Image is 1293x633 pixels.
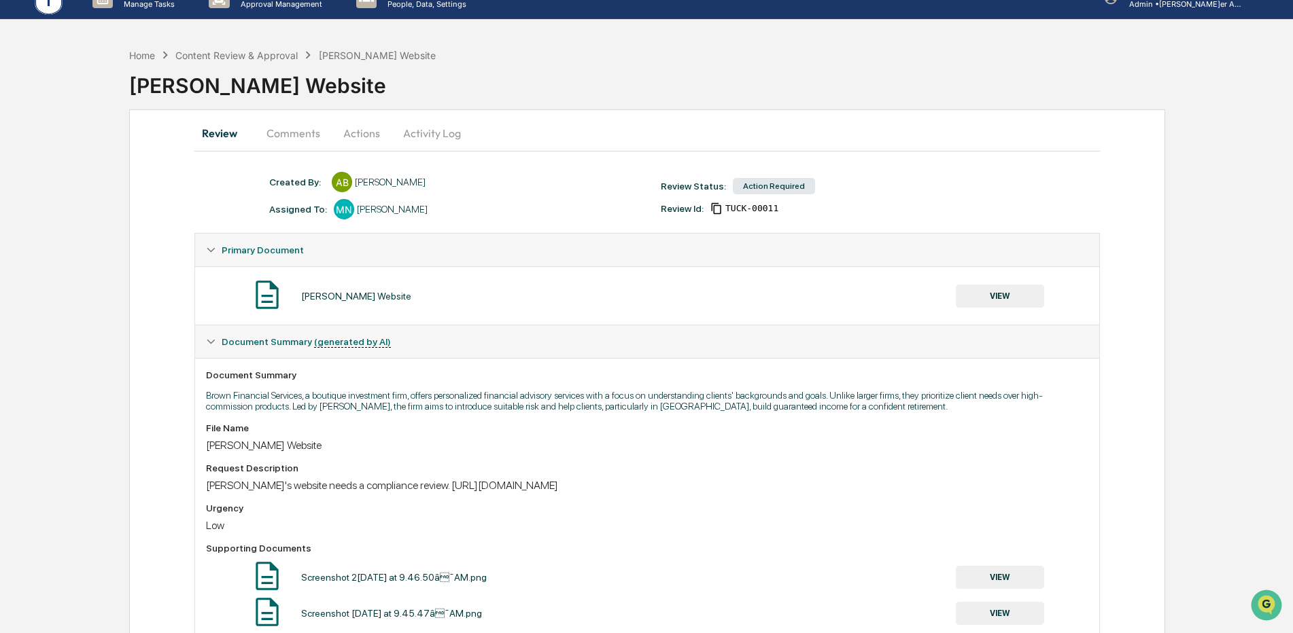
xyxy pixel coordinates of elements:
iframe: Open customer support [1249,588,1286,625]
div: File Name [206,422,1088,433]
div: Review Status: [661,181,726,192]
div: Review Id: [661,203,704,214]
img: Document Icon [250,559,284,593]
span: Attestations [112,171,169,185]
a: 🖐️Preclearance [8,166,93,190]
div: [PERSON_NAME] Website [319,50,436,61]
div: secondary tabs example [194,117,1099,149]
button: VIEW [956,285,1044,308]
button: VIEW [956,566,1044,589]
span: Primary Document [222,245,304,255]
div: Primary Document [195,266,1099,325]
a: 🗄️Attestations [93,166,174,190]
div: Document Summary [206,369,1088,380]
button: VIEW [956,602,1044,625]
button: Actions [331,117,392,149]
div: Primary Document [195,234,1099,266]
span: d9f6d62d-0d01-4e65-8bf0-0836ef2005bd [725,203,778,214]
div: Document Summary (generated by AI) [195,325,1099,358]
a: Powered byPylon [96,230,165,240]
div: Start new chat [46,104,223,117]
div: [PERSON_NAME] [357,204,428,215]
div: AB [332,172,352,192]
div: Request Description [206,463,1088,473]
button: Comments [256,117,331,149]
div: Screenshot 2[DATE] at 9.46.50â¯AM.png [301,572,487,583]
span: Document Summary [222,336,391,347]
div: 🔎 [14,198,24,209]
div: [PERSON_NAME]'s website needs a compliance review. [URL][DOMAIN_NAME] [206,479,1088,492]
div: Home [129,50,155,61]
div: MN [334,199,354,219]
div: [PERSON_NAME] Website [206,439,1088,452]
div: Action Required [733,178,815,194]
div: Urgency [206,503,1088,513]
div: 🗄️ [99,173,109,183]
div: Content Review & Approval [175,50,298,61]
div: [PERSON_NAME] [355,177,426,187]
p: Brown Financial Services, a boutique investment firm, offers personalized financial advisory serv... [206,390,1088,412]
div: 🖐️ [14,173,24,183]
div: We're available if you need us! [46,117,172,128]
a: 🔎Data Lookup [8,192,91,216]
div: Low [206,519,1088,532]
img: Document Icon [250,278,284,312]
button: Activity Log [392,117,472,149]
span: Preclearance [27,171,88,185]
div: Supporting Documents [206,543,1088,554]
div: [PERSON_NAME] Website [301,291,411,302]
div: [PERSON_NAME] Website [129,62,1293,98]
div: Screenshot [DATE] at 9.45.47â¯AM.png [301,608,482,619]
img: Document Icon [250,595,284,629]
div: Created By: ‎ ‎ [269,177,325,187]
span: Pylon [135,230,165,240]
u: (generated by AI) [314,336,391,348]
button: Review [194,117,256,149]
p: How can we help? [14,29,247,50]
button: Start new chat [231,108,247,124]
div: Assigned To: [269,204,327,215]
span: Data Lookup [27,197,86,211]
img: 1746055101610-c473b297-6a78-478c-a979-82029cc54cd1 [14,104,38,128]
